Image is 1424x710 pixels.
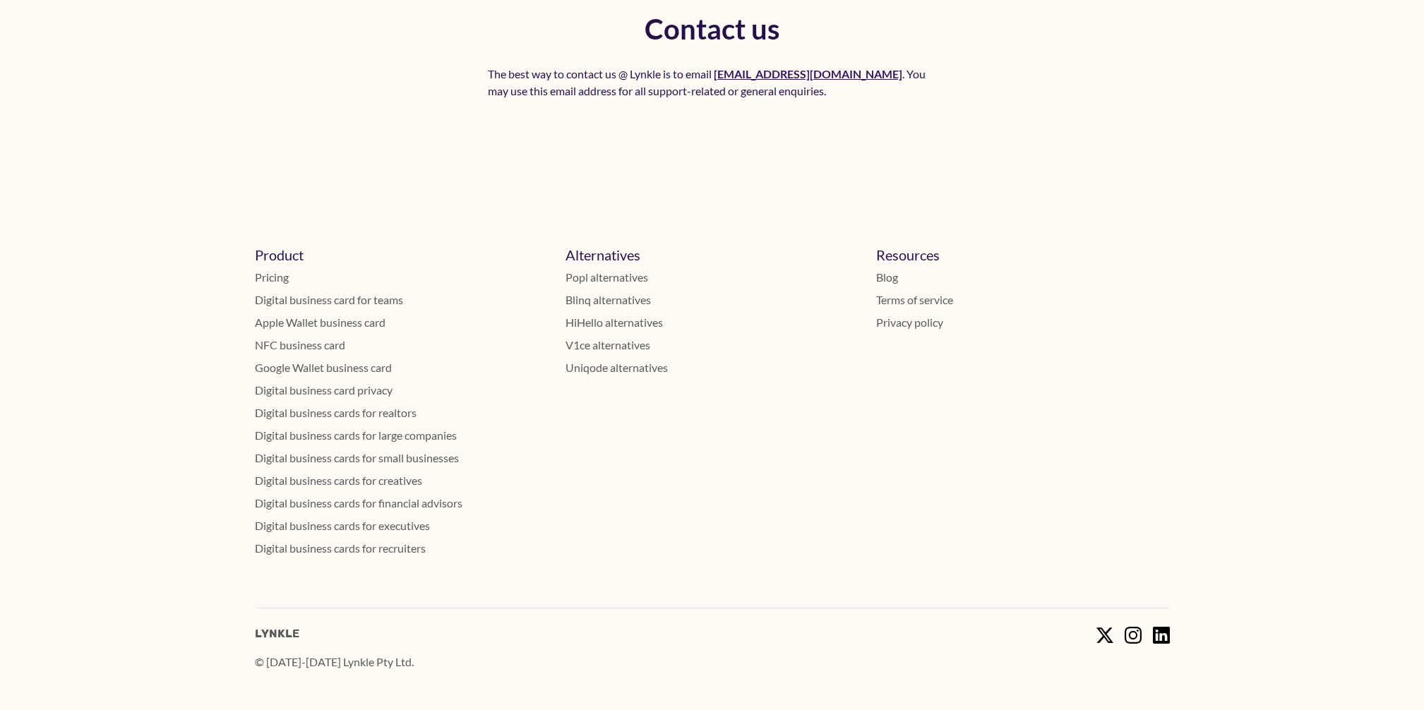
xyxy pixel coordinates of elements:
a: Digital business cards for small businesses [255,450,549,467]
a: Digital business card privacy [255,382,549,399]
a: Digital business cards for recruiters [255,540,549,557]
h5: Product [255,246,549,263]
h5: Alternatives [566,246,859,263]
a: Digital business card for teams [255,291,549,308]
a: Lynkle [255,625,1085,642]
a: Digital business cards for large companies [255,427,549,444]
a: Blinq alternatives [566,291,859,308]
a: Digital business cards for financial advisors [255,495,549,512]
a: Digital business cards for realtors [255,404,549,421]
a: Popl alternatives [566,269,859,286]
a: Google Wallet business card [255,359,549,376]
a: Apple Wallet business card [255,314,549,331]
a: Digital business cards for executives [255,517,549,534]
a: [EMAIL_ADDRESS][DOMAIN_NAME] [714,67,902,80]
span: Lynkle [255,627,299,640]
a: Pricing [255,269,549,286]
h2: Contact us [488,15,937,54]
a: Privacy policy [876,314,1170,331]
a: Terms of service [876,291,1170,308]
a: HiHello alternatives [566,314,859,331]
p: The best way to contact us @ Lynkle is to email . You may use this email address for all support-... [488,66,937,100]
a: Blog [876,269,1170,286]
a: Uniqode alternatives [566,359,859,376]
a: NFC business card [255,337,549,354]
a: Digital business cards for creatives [255,472,549,489]
p: © [DATE]-[DATE] Lynkle Pty Ltd. [255,654,1085,670]
a: V1ce alternatives [566,337,859,354]
h5: Resources [876,246,1170,263]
